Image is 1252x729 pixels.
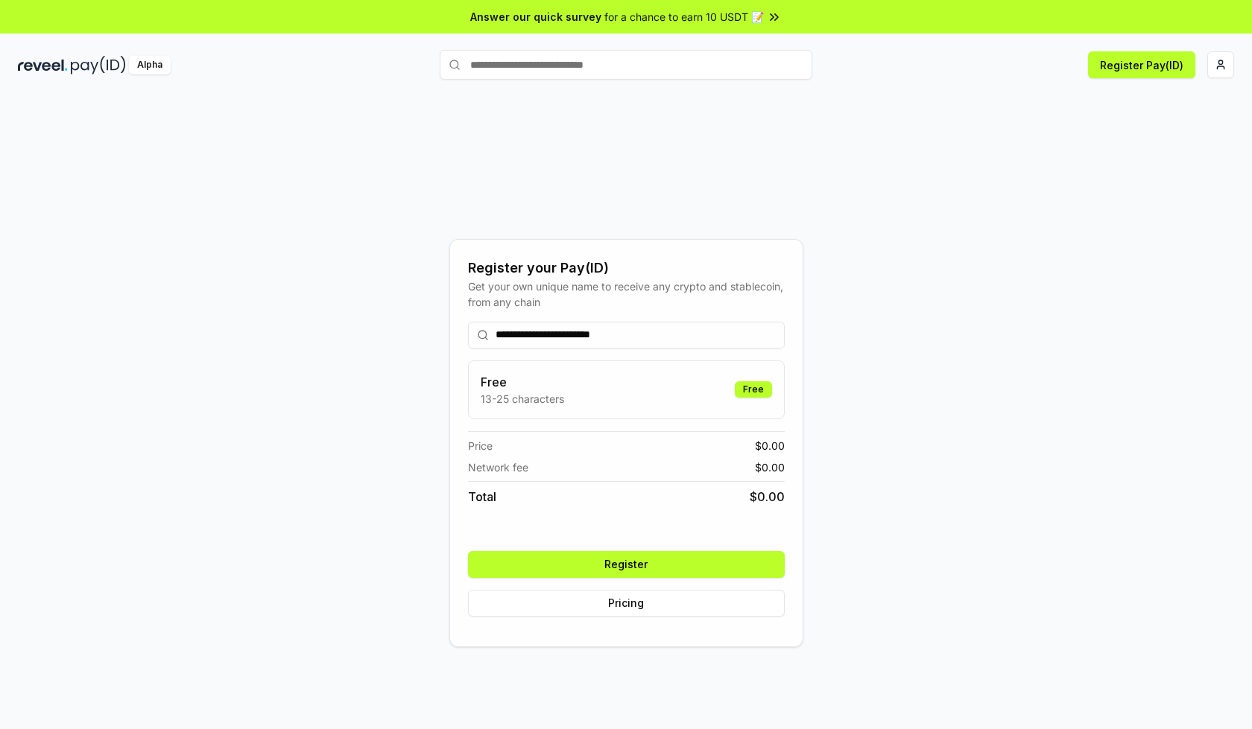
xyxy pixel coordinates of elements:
button: Register Pay(ID) [1088,51,1195,78]
button: Register [468,551,785,578]
span: Answer our quick survey [470,9,601,25]
span: Network fee [468,459,528,475]
span: $ 0.00 [750,488,785,506]
span: Total [468,488,496,506]
p: 13-25 characters [481,391,564,407]
span: $ 0.00 [755,459,785,475]
img: pay_id [71,56,126,74]
div: Register your Pay(ID) [468,258,785,278]
div: Free [735,381,772,398]
button: Pricing [468,590,785,617]
img: reveel_dark [18,56,68,74]
span: Price [468,438,493,453]
span: for a chance to earn 10 USDT 📝 [604,9,764,25]
span: $ 0.00 [755,438,785,453]
h3: Free [481,373,564,391]
div: Get your own unique name to receive any crypto and stablecoin, from any chain [468,278,785,310]
div: Alpha [129,56,171,74]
